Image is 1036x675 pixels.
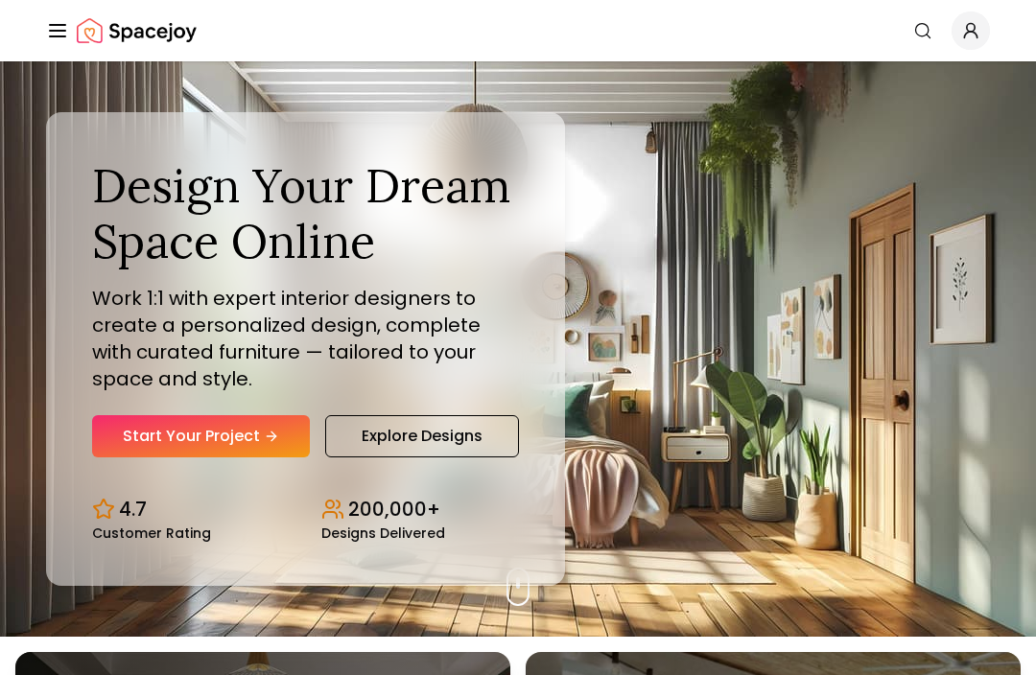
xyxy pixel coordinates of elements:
[92,526,211,540] small: Customer Rating
[92,415,310,457] a: Start Your Project
[77,12,197,50] img: Spacejoy Logo
[348,496,440,523] p: 200,000+
[92,480,519,540] div: Design stats
[321,526,445,540] small: Designs Delivered
[92,285,519,392] p: Work 1:1 with expert interior designers to create a personalized design, complete with curated fu...
[325,415,519,457] a: Explore Designs
[77,12,197,50] a: Spacejoy
[119,496,147,523] p: 4.7
[92,158,519,268] h1: Design Your Dream Space Online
